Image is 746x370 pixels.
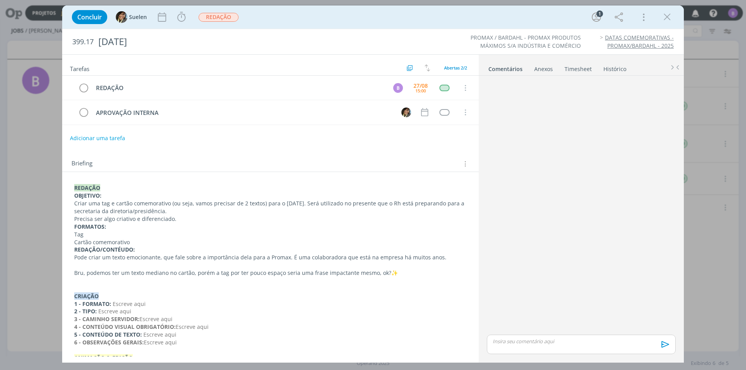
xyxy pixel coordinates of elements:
strong: ANIMAÇÃO & EDICÃO [74,354,133,361]
button: S [400,106,412,118]
div: 1 [596,10,603,17]
p: Cartão comemorativo [74,238,467,246]
img: S [401,108,411,117]
strong: REDAÇÃO/CONTÉUDO: [74,246,135,253]
div: Anexos [534,65,553,73]
strong: 6 - OBSERVAÇÕES GERAIS: [74,339,144,346]
strong: CRIAÇÃO [74,292,99,300]
strong: 3 - CAMINHO SERVIDOR: [74,315,139,323]
strong: OBJETIVO: [74,192,101,199]
img: S [116,11,127,23]
span: Tarefas [70,63,89,73]
span: Concluir [77,14,102,20]
button: Concluir [72,10,107,24]
p: Precisa ser algo criativo e diferenciado. [74,215,467,223]
strong: 1 - FORMATO: [74,300,111,307]
strong: 4 - CONTEÚDO VISUAL OBRIGATÓRIO: [74,323,176,330]
p: Tag [74,231,467,238]
a: Histórico [603,62,627,73]
span: Escreve aqui [143,331,176,338]
button: Adicionar uma tarefa [70,131,125,145]
span: Escreve aqui [176,323,209,330]
button: REDAÇÃO [198,12,239,22]
a: DATAS COMEMORATIVAS - PROMAX/BARDAHL - 2025 [605,34,674,49]
span: Escreve aqui [113,300,146,307]
button: B [392,82,404,94]
div: [DATE] [95,32,420,51]
a: PROMAX / BARDAHL - PROMAX PRODUTOS MÁXIMOS S/A INDÚSTRIA E COMÉRCIO [471,34,581,49]
span: Escreve aqui [139,315,173,323]
strong: 2 - TIPO: [74,307,97,315]
button: SSuelen [116,11,147,23]
span: 399.17 [72,38,94,46]
div: 27/08 [413,83,428,89]
div: APROVAÇÃO INTERNA [92,108,394,118]
p: Pode criar um texto emocionante, que fale sobre a importância dela para a Promax. É uma colaborad... [74,254,467,261]
strong: FORMATOS: [74,223,106,230]
p: Criar uma tag e cartão comemorativo (ou seja, vamos precisar de 2 textos) para o [DATE]. Será uti... [74,200,467,215]
span: REDAÇÃO [199,13,239,22]
a: Timesheet [564,62,592,73]
div: 15:00 [415,89,426,93]
div: B [393,83,403,93]
img: arrow-down-up.svg [425,64,430,71]
strong: REDAÇÃO [74,184,100,191]
div: REDAÇÃO [92,83,386,93]
a: Comentários [488,62,523,73]
strong: 5 - CONTEÚDO DE TEXTO: [74,331,142,338]
span: Escreve aqui [98,307,131,315]
p: Bru, podemos ter um texto mediano no cartão, porém a tag por ter pouco espaço seria uma frase imp... [74,269,467,277]
span: Escreve aqui [144,339,177,346]
span: Suelen [129,14,147,20]
span: Abertas 2/2 [444,65,467,71]
div: dialog [62,5,684,363]
span: Briefing [71,159,92,169]
button: 1 [590,11,603,23]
